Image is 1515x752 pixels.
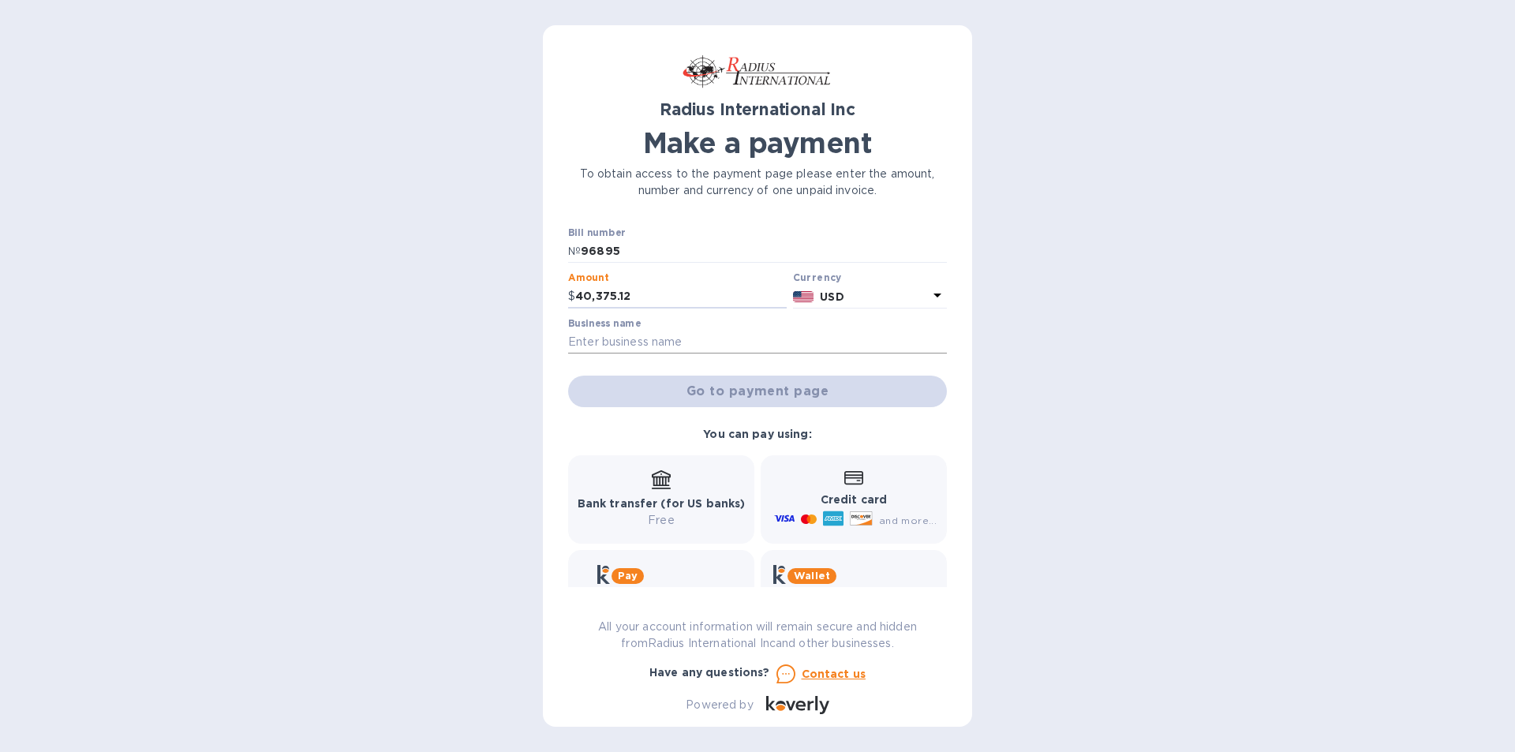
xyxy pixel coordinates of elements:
p: $ [568,288,575,305]
b: USD [820,290,844,303]
p: All your account information will remain secure and hidden from Radius International Inc and othe... [568,619,947,652]
u: Contact us [802,668,866,680]
b: Currency [793,271,842,283]
input: Enter bill number [581,240,947,264]
h1: Make a payment [568,126,947,159]
label: Business name [568,319,641,328]
b: You can pay using: [703,428,811,440]
span: and more... [879,514,937,526]
img: USD [793,291,814,302]
b: Pay [618,570,638,582]
input: 0.00 [575,285,787,309]
b: Bank transfer (for US banks) [578,497,746,510]
b: Credit card [821,493,887,506]
b: Wallet [794,570,830,582]
label: Bill number [568,228,625,238]
label: Amount [568,274,608,283]
p: Powered by [686,697,753,713]
p: To obtain access to the payment page please enter the amount, number and currency of one unpaid i... [568,166,947,199]
p: Free [578,512,746,529]
b: Radius International Inc [660,99,855,119]
p: № [568,243,581,260]
b: Have any questions? [649,666,770,679]
input: Enter business name [568,331,947,354]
